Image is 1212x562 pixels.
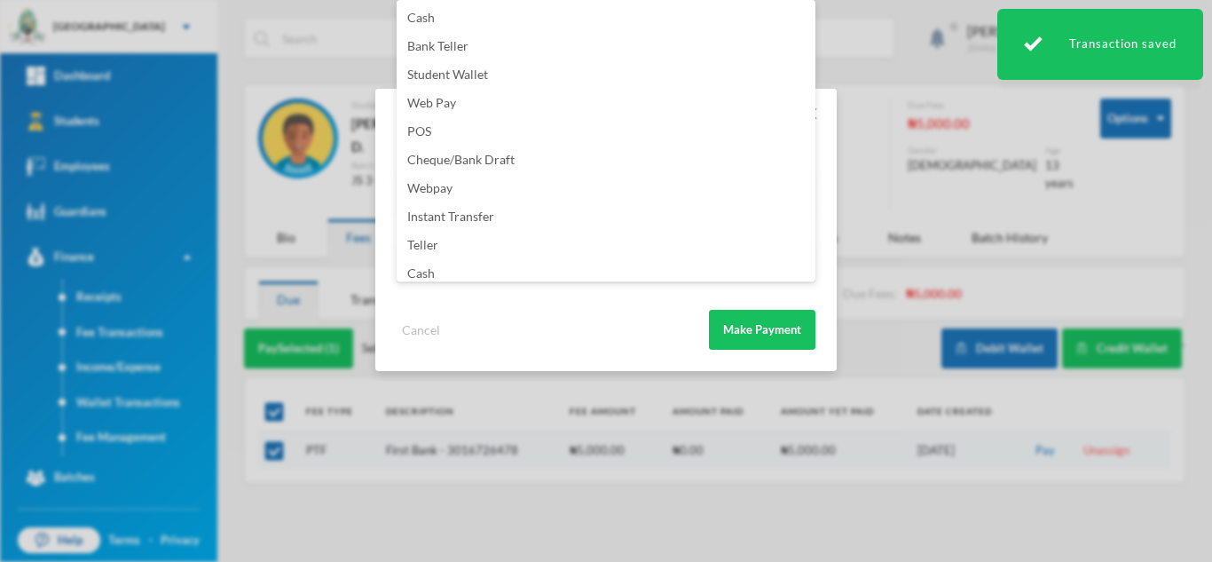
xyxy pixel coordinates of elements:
span: Instant Transfer [407,209,494,224]
span: Webpay [407,180,453,195]
span: POS [407,123,431,139]
span: Cash [407,10,435,25]
span: Teller [407,237,438,252]
span: Web Pay [407,95,456,110]
span: Student Wallet [407,67,488,82]
span: Cheque/Bank Draft [407,152,515,167]
span: Cash [407,265,435,281]
button: Cancel [397,320,445,340]
span: Bank Teller [407,38,468,53]
button: Make Payment [709,310,815,350]
div: Transaction saved [997,9,1203,80]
